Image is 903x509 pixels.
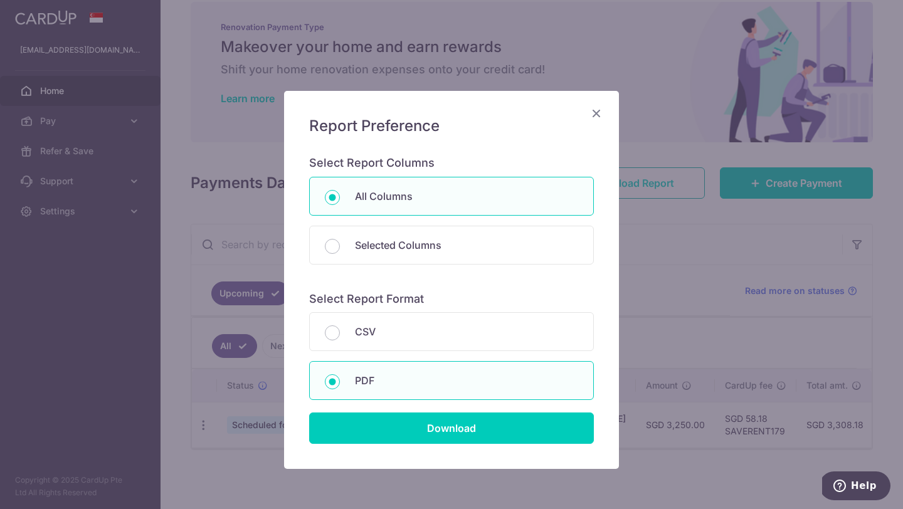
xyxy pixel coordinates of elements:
p: Selected Columns [355,238,578,253]
iframe: Opens a widget where you can find more information [822,471,890,503]
p: PDF [355,373,578,388]
h6: Select Report Columns [309,156,594,171]
p: CSV [355,324,578,339]
h5: Report Preference [309,116,594,136]
h6: Select Report Format [309,292,594,307]
p: All Columns [355,189,578,204]
input: Download [309,412,594,444]
button: Close [589,106,604,121]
